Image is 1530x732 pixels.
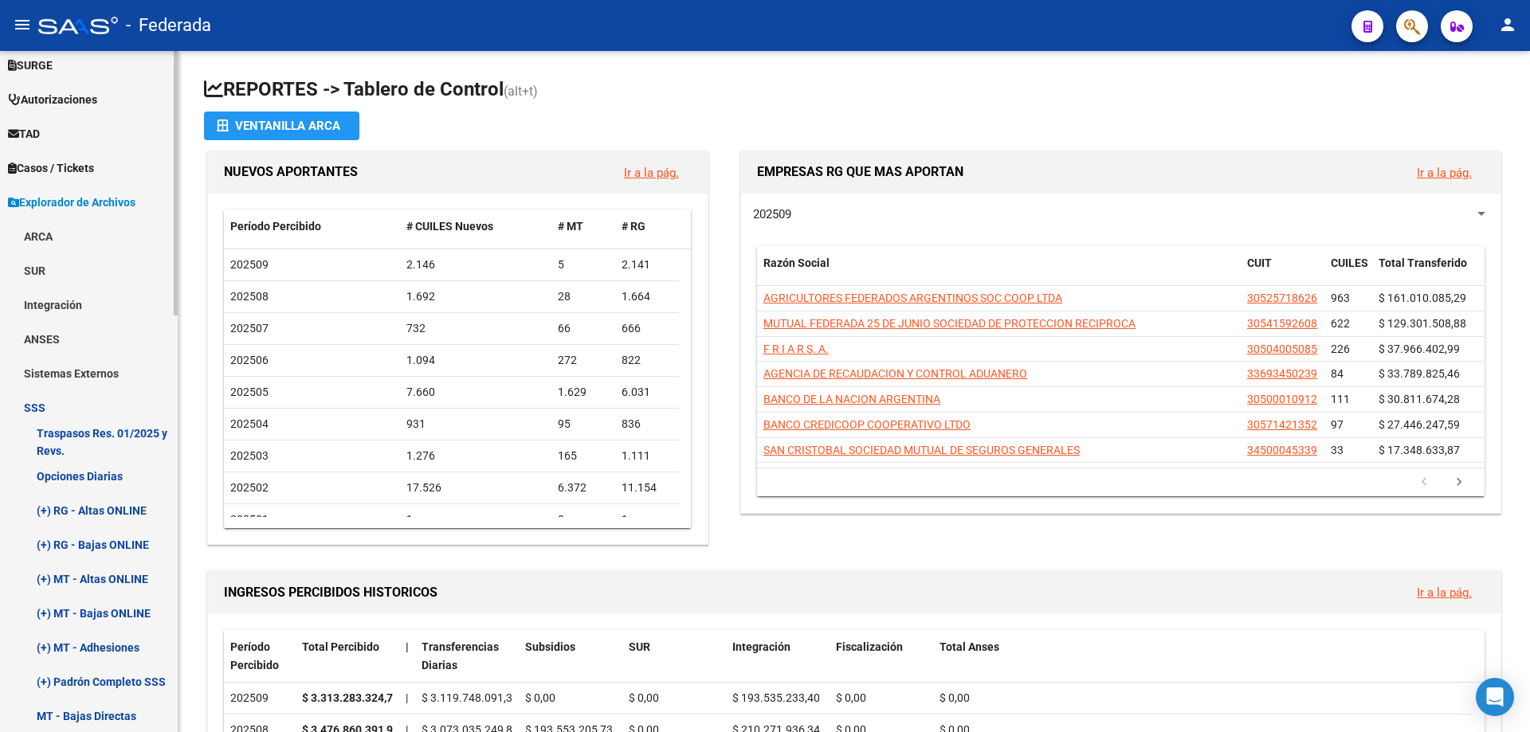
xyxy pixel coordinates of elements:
span: 84 [1331,367,1344,380]
div: 931 [406,415,546,433]
span: 97 [1331,418,1344,431]
span: $ 33.789.825,46 [1379,367,1460,380]
span: Fiscalización [836,640,903,653]
span: $ 17.348.633,87 [1379,444,1460,456]
span: Período Percibido [230,640,279,671]
span: CUIT [1247,256,1272,269]
span: 202501 [230,513,269,526]
span: 111 [1331,393,1350,405]
span: 30525718626 [1247,292,1317,304]
datatable-header-cell: # MT [551,209,615,244]
div: 2.146 [406,256,546,274]
a: go to previous page [1409,474,1439,491]
button: Ir a la pág. [1404,158,1485,187]
span: CUILES [1331,256,1368,269]
div: 2.141 [622,256,673,274]
span: NUEVOS APORTANTES [224,164,358,179]
button: Ir a la pág. [611,158,692,187]
span: $ 30.811.674,28 [1379,393,1460,405]
span: $ 3.119.748.091,35 [422,691,519,704]
div: 1.692 [406,288,546,306]
span: 202504 [230,417,269,430]
div: 666 [622,319,673,338]
span: 30504005085 [1247,343,1317,355]
span: 202508 [230,290,269,303]
span: Explorador de Archivos [8,194,135,211]
span: | [406,691,408,704]
datatable-header-cell: Período Percibido [224,209,400,244]
mat-icon: menu [13,15,32,34]
strong: $ 3.313.283.324,75 [302,691,399,704]
span: 33693450239 [1247,367,1317,380]
div: Ventanilla ARCA [217,112,347,140]
div: 6.031 [622,383,673,401]
span: 202503 [230,449,269,462]
div: 836 [622,415,673,433]
button: Ir a la pág. [1404,577,1485,607]
span: (alt+t) [504,84,538,99]
span: Integración [732,640,790,653]
a: Ir a la pág. [1417,585,1472,600]
div: 95 [558,415,609,433]
mat-icon: person [1498,15,1517,34]
div: 822 [622,351,673,370]
span: 202505 [230,386,269,398]
datatable-header-cell: Total Transferido [1372,246,1484,299]
datatable-header-cell: CUILES [1324,246,1372,299]
span: 202502 [230,481,269,494]
datatable-header-cell: CUIT [1241,246,1324,299]
datatable-header-cell: Subsidios [519,630,622,683]
span: $ 129.301.508,88 [1379,317,1466,330]
span: TAD [8,125,40,143]
span: $ 37.966.402,99 [1379,343,1460,355]
span: AGRICULTORES FEDERADOS ARGENTINOS SOC COOP LTDA [763,292,1062,304]
div: 1.629 [558,383,609,401]
h1: REPORTES -> Tablero de Control [204,76,1504,104]
div: 1.111 [622,447,673,465]
span: $ 0,00 [940,691,970,704]
div: 1 [622,511,673,529]
div: 1.094 [406,351,546,370]
span: $ 0,00 [525,691,555,704]
div: Open Intercom Messenger [1476,678,1514,716]
span: BANCO DE LA NACION ARGENTINA [763,393,940,405]
span: 226 [1331,343,1350,355]
span: 30500010912 [1247,393,1317,405]
span: Subsidios [525,640,575,653]
div: 1.276 [406,447,546,465]
span: BANCO CREDICOOP COOPERATIVO LTDO [763,418,971,431]
span: 202506 [230,354,269,366]
a: Ir a la pág. [624,166,679,180]
span: Transferencias Diarias [422,640,499,671]
div: 28 [558,288,609,306]
datatable-header-cell: # RG [615,209,679,244]
div: 0 [558,511,609,529]
span: $ 161.010.085,29 [1379,292,1466,304]
div: 7.660 [406,383,546,401]
datatable-header-cell: Total Percibido [296,630,399,683]
span: Total Anses [940,640,999,653]
span: 30541592608 [1247,317,1317,330]
span: | [406,640,409,653]
span: 202509 [230,258,269,271]
div: 17.526 [406,479,546,497]
datatable-header-cell: Integración [726,630,830,683]
datatable-header-cell: Total Anses [933,630,1472,683]
span: F R I A R S. A. [763,343,829,355]
div: 66 [558,319,609,338]
span: 30571421352 [1247,418,1317,431]
span: $ 0,00 [629,691,659,704]
span: 202507 [230,322,269,335]
span: 622 [1331,317,1350,330]
span: SURGE [8,57,53,74]
span: $ 27.446.247,59 [1379,418,1460,431]
span: EMPRESAS RG QUE MAS APORTAN [757,164,963,179]
div: 1 [406,511,546,529]
a: go to next page [1444,474,1474,491]
datatable-header-cell: Período Percibido [224,630,296,683]
span: SAN CRISTOBAL SOCIEDAD MUTUAL DE SEGUROS GENERALES [763,444,1080,456]
span: INGRESOS PERCIBIDOS HISTORICOS [224,585,437,600]
a: Ir a la pág. [1417,166,1472,180]
span: Período Percibido [230,220,321,233]
span: Casos / Tickets [8,159,94,177]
